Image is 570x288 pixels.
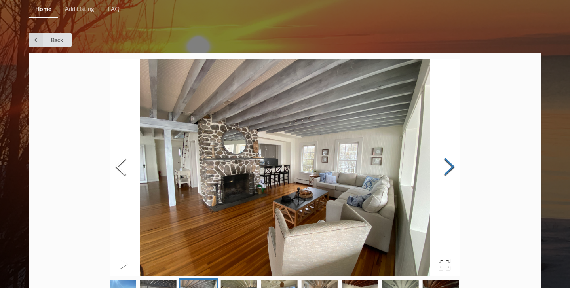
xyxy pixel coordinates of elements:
[101,1,126,18] a: FAQ
[110,132,132,203] button: Previous Slide
[110,253,138,276] button: Play or Pause Slideshow
[438,132,460,203] button: Next Slide
[28,33,72,47] a: Back
[110,59,460,276] img: IMG_8026.jpg
[28,1,58,18] a: Home
[58,1,101,18] a: Add Listing
[429,253,460,276] button: Open Fullscreen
